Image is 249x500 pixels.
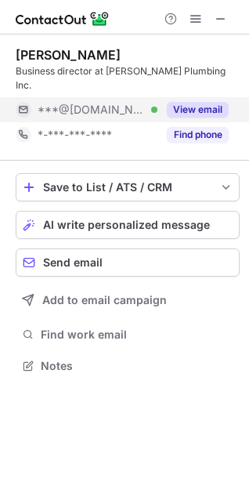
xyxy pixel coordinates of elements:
span: Notes [41,359,233,373]
span: Add to email campaign [42,294,167,306]
span: Send email [43,256,103,269]
button: Reveal Button [167,102,229,118]
button: Send email [16,248,240,277]
button: Reveal Button [167,127,229,143]
div: Save to List / ATS / CRM [43,181,212,194]
img: ContactOut v5.3.10 [16,9,110,28]
span: AI write personalized message [43,219,210,231]
span: Find work email [41,328,233,342]
div: Business director at [PERSON_NAME] Plumbing Inc. [16,64,240,92]
span: ***@[DOMAIN_NAME] [38,103,146,117]
button: Notes [16,355,240,377]
button: Add to email campaign [16,286,240,314]
button: Find work email [16,324,240,346]
button: AI write personalized message [16,211,240,239]
div: [PERSON_NAME] [16,47,121,63]
button: save-profile-one-click [16,173,240,201]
